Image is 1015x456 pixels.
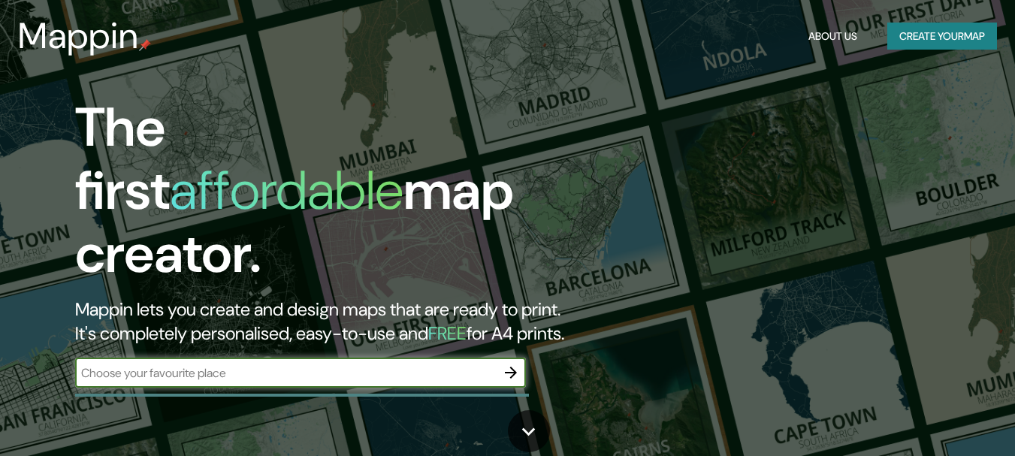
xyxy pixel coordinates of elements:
h1: The first map creator. [75,96,583,297]
h3: Mappin [18,15,139,57]
button: About Us [802,23,863,50]
button: Create yourmap [887,23,997,50]
input: Choose your favourite place [75,364,496,382]
img: mappin-pin [139,39,151,51]
h2: Mappin lets you create and design maps that are ready to print. It's completely personalised, eas... [75,297,583,346]
h1: affordable [170,156,403,225]
h5: FREE [428,322,467,345]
